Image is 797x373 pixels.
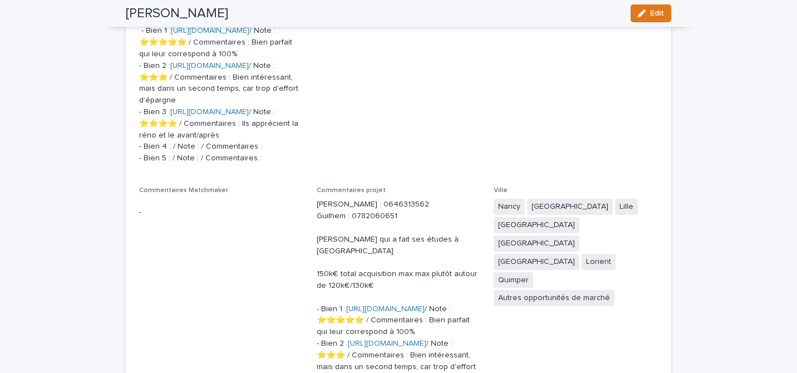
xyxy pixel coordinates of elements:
[527,199,613,215] span: [GEOGRAPHIC_DATA]
[139,187,228,194] span: Commentaires Matchmaker
[494,272,533,288] span: Quimper
[126,6,228,22] h2: [PERSON_NAME]
[631,4,671,22] button: Edit
[171,27,249,35] a: [URL][DOMAIN_NAME]
[494,235,579,252] span: [GEOGRAPHIC_DATA]
[346,305,425,313] a: [URL][DOMAIN_NAME]
[582,254,616,270] span: Lorient
[170,108,249,116] a: [URL][DOMAIN_NAME]
[348,340,426,347] a: [URL][DOMAIN_NAME]
[317,187,386,194] span: Commentaires projet
[494,187,508,194] span: Ville
[494,217,579,233] span: [GEOGRAPHIC_DATA]
[650,9,664,17] span: Edit
[494,254,579,270] span: [GEOGRAPHIC_DATA]
[615,199,638,215] span: Lille
[139,207,303,218] p: -
[494,290,614,306] span: Autres opportunités de marché
[170,62,249,70] a: [URL][DOMAIN_NAME]
[494,199,525,215] span: Nancy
